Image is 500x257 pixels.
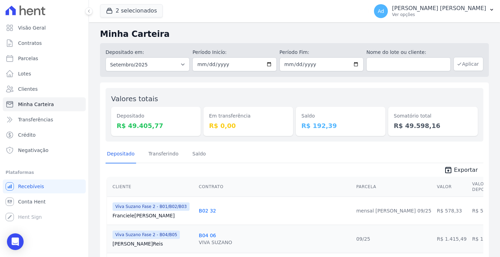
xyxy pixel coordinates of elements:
[434,177,469,197] th: Valor
[394,121,472,130] dd: R$ 49.598,16
[117,121,195,130] dd: R$ 49.405,77
[199,208,216,214] a: B02 32
[147,145,180,163] a: Transferindo
[18,198,45,205] span: Conta Hent
[394,112,472,120] dt: Somatório total
[3,67,86,81] a: Lotes
[392,12,486,17] p: Ver opções
[3,128,86,142] a: Crédito
[209,121,287,130] dd: R$ 0,00
[191,145,207,163] a: Saldo
[6,168,83,177] div: Plataformas
[111,95,158,103] label: Valores totais
[434,196,469,225] td: R$ 578,33
[199,233,216,238] a: B04 06
[100,4,163,17] button: 2 selecionados
[18,70,31,77] span: Lotes
[444,166,452,174] i: unarchive
[434,225,469,253] td: R$ 1.415,49
[353,177,434,197] th: Parcela
[3,97,86,111] a: Minha Carteira
[112,231,180,239] span: Viva Suzano Fase 2 - B04/B05
[3,113,86,127] a: Transferências
[112,212,193,219] a: Franciele[PERSON_NAME]
[209,112,287,120] dt: Em transferência
[453,57,483,71] button: Aplicar
[18,24,46,31] span: Visão Geral
[356,236,370,242] a: 09/25
[100,28,489,40] h2: Minha Carteira
[366,49,450,56] label: Nome do lote ou cliente:
[301,112,380,120] dt: Saldo
[18,131,36,138] span: Crédito
[439,166,483,176] a: unarchive Exportar
[301,121,380,130] dd: R$ 192,39
[199,239,232,246] div: VIVA SUZANO
[3,51,86,65] a: Parcelas
[196,177,353,197] th: Contrato
[18,40,42,47] span: Contratos
[454,166,478,174] span: Exportar
[107,177,196,197] th: Cliente
[7,233,24,250] div: Open Intercom Messenger
[3,21,86,35] a: Visão Geral
[18,86,37,93] span: Clientes
[112,202,190,211] span: Viva Suzano Fase 2 - B01/B02/B03
[378,9,384,14] span: Ad
[3,82,86,96] a: Clientes
[280,49,364,56] label: Período Fim:
[106,145,136,163] a: Depositado
[392,5,486,12] p: [PERSON_NAME] [PERSON_NAME]
[356,208,431,214] a: mensal [PERSON_NAME] 09/25
[112,240,193,247] a: [PERSON_NAME]Reis
[18,101,54,108] span: Minha Carteira
[192,49,276,56] label: Período Inicío:
[18,116,53,123] span: Transferências
[3,179,86,193] a: Recebíveis
[3,195,86,209] a: Conta Hent
[18,183,44,190] span: Recebíveis
[3,143,86,157] a: Negativação
[117,112,195,120] dt: Depositado
[18,147,49,154] span: Negativação
[18,55,38,62] span: Parcelas
[368,1,500,21] button: Ad [PERSON_NAME] [PERSON_NAME] Ver opções
[3,36,86,50] a: Contratos
[106,49,144,55] label: Depositado em:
